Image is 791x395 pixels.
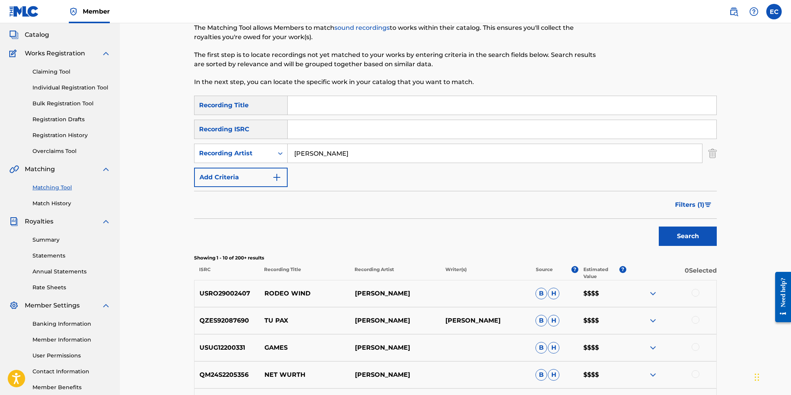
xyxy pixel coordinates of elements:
div: Help [746,4,762,19]
p: In the next step, you can locate the specific work in your catalog that you want to match. [194,77,597,87]
img: expand [101,301,111,310]
a: Rate Sheets [32,283,111,292]
a: Public Search [726,4,742,19]
span: H [548,342,559,354]
span: ? [571,266,578,273]
p: $$$$ [578,343,626,352]
button: Search [659,227,717,246]
p: [PERSON_NAME] [349,316,440,325]
span: Works Registration [25,49,85,58]
p: Recording Title [259,266,349,280]
p: ISRC [194,266,259,280]
p: QZES92087690 [194,316,259,325]
p: TU PAX [259,316,350,325]
a: Contact Information [32,368,111,376]
img: expand [101,217,111,226]
a: Summary [32,236,111,244]
button: Add Criteria [194,168,288,187]
span: B [535,288,547,299]
p: [PERSON_NAME] [440,316,530,325]
a: User Permissions [32,352,111,360]
a: Member Information [32,336,111,344]
img: expand [101,165,111,174]
img: 9d2ae6d4665cec9f34b9.svg [272,173,281,182]
p: Showing 1 - 10 of 200+ results [194,254,717,261]
button: Filters (1) [670,195,717,215]
span: Matching [25,165,55,174]
img: expand [648,343,658,352]
p: GAMES [259,343,350,352]
iframe: Resource Center [769,266,791,328]
iframe: Chat Widget [752,358,791,395]
p: NET WURTH [259,370,350,380]
span: H [548,369,559,381]
p: $$$$ [578,316,626,325]
p: $$$$ [578,289,626,298]
img: Catalog [9,30,19,39]
img: help [749,7,759,16]
img: Matching [9,165,19,174]
p: QM24S2205356 [194,370,259,380]
a: Annual Statements [32,268,111,276]
p: [PERSON_NAME] [349,343,440,352]
img: expand [648,316,658,325]
span: B [535,315,547,326]
img: Member Settings [9,301,19,310]
img: filter [705,203,711,207]
span: Member [83,7,110,16]
a: Bulk Registration Tool [32,100,111,108]
span: H [548,315,559,326]
a: Statements [32,252,111,260]
p: Writer(s) [440,266,530,280]
a: Registration Drafts [32,115,111,124]
span: Catalog [25,30,49,39]
p: Estimated Value [583,266,619,280]
img: expand [648,289,658,298]
div: Recording Artist [199,149,269,158]
a: Individual Registration Tool [32,84,111,92]
a: Matching Tool [32,184,111,192]
p: Recording Artist [349,266,440,280]
img: expand [101,49,111,58]
a: Member Benefits [32,383,111,392]
span: Member Settings [25,301,80,310]
div: User Menu [766,4,782,19]
img: Works Registration [9,49,19,58]
p: USRO29002407 [194,289,259,298]
a: sound recordings [334,24,390,31]
a: CatalogCatalog [9,30,49,39]
span: Royalties [25,217,53,226]
img: expand [648,370,658,380]
p: $$$$ [578,370,626,380]
img: Delete Criterion [708,144,717,163]
span: Filters ( 1 ) [675,200,704,210]
img: search [729,7,738,16]
a: Registration History [32,131,111,139]
form: Search Form [194,96,717,250]
a: Match History [32,199,111,208]
p: The first step is to locate recordings not yet matched to your works by entering criteria in the ... [194,50,597,69]
p: Source [536,266,553,280]
img: Royalties [9,217,19,226]
img: MLC Logo [9,6,39,17]
p: 0 Selected [626,266,717,280]
img: Top Rightsholder [69,7,78,16]
a: Overclaims Tool [32,147,111,155]
span: B [535,342,547,354]
p: USUG12200331 [194,343,259,352]
p: [PERSON_NAME] [349,289,440,298]
a: Claiming Tool [32,68,111,76]
p: The Matching Tool allows Members to match to works within their catalog. This ensures you'll coll... [194,23,597,42]
p: [PERSON_NAME] [349,370,440,380]
span: ? [619,266,626,273]
span: H [548,288,559,299]
a: Banking Information [32,320,111,328]
p: RODEO WIND [259,289,350,298]
span: B [535,369,547,381]
div: Drag [755,366,759,389]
